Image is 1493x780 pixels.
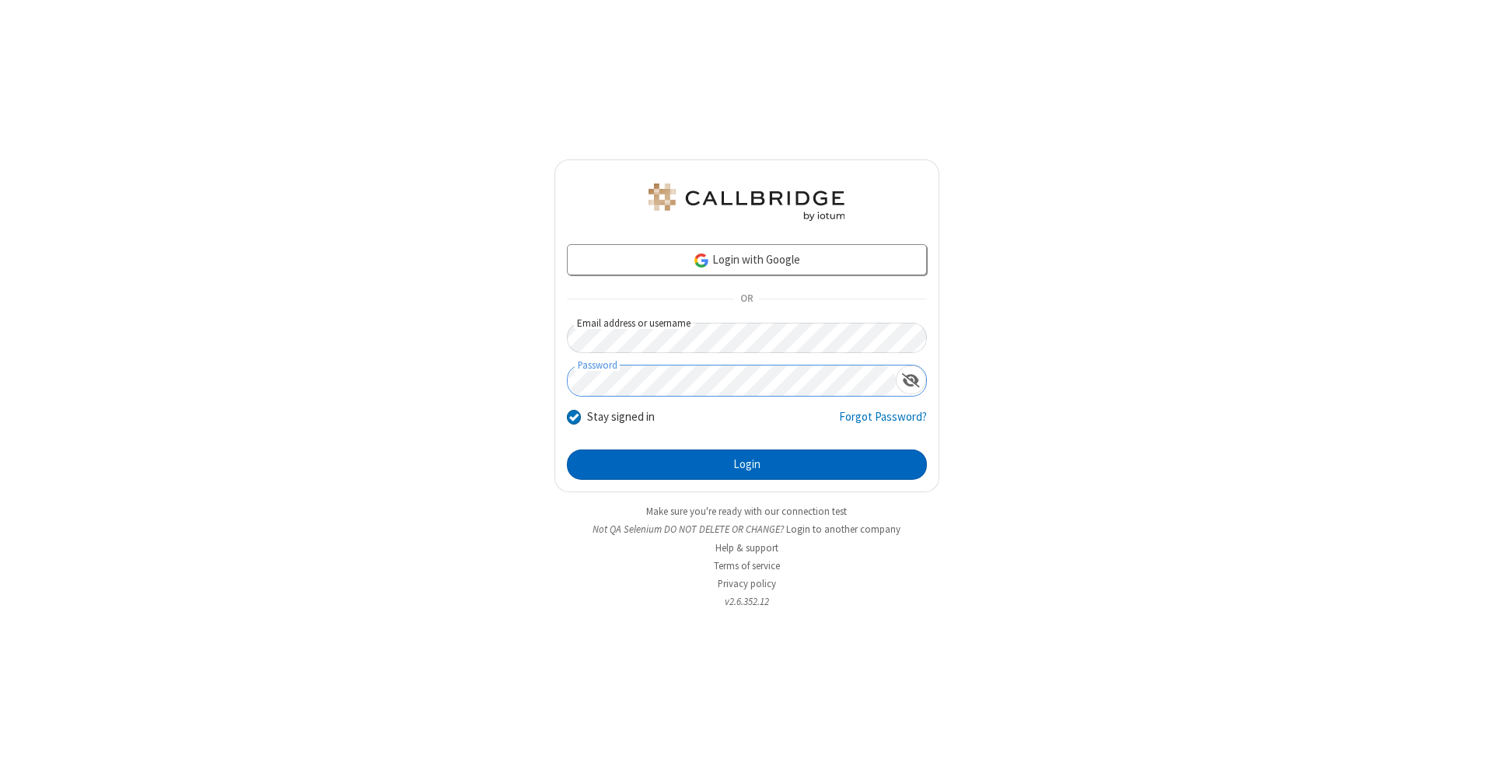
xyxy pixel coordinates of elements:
[734,289,759,310] span: OR
[839,408,927,438] a: Forgot Password?
[587,408,655,426] label: Stay signed in
[567,244,927,275] a: Login with Google
[693,252,710,269] img: google-icon.png
[645,184,848,221] img: QA Selenium DO NOT DELETE OR CHANGE
[714,559,780,572] a: Terms of service
[567,323,927,353] input: Email address or username
[896,366,926,394] div: Show password
[567,449,927,481] button: Login
[715,541,778,554] a: Help & support
[646,505,847,518] a: Make sure you're ready with our connection test
[786,522,900,537] button: Login to another company
[718,577,776,590] a: Privacy policy
[554,522,939,537] li: Not QA Selenium DO NOT DELETE OR CHANGE?
[1454,740,1481,769] iframe: Chat
[568,366,896,396] input: Password
[554,594,939,609] li: v2.6.352.12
